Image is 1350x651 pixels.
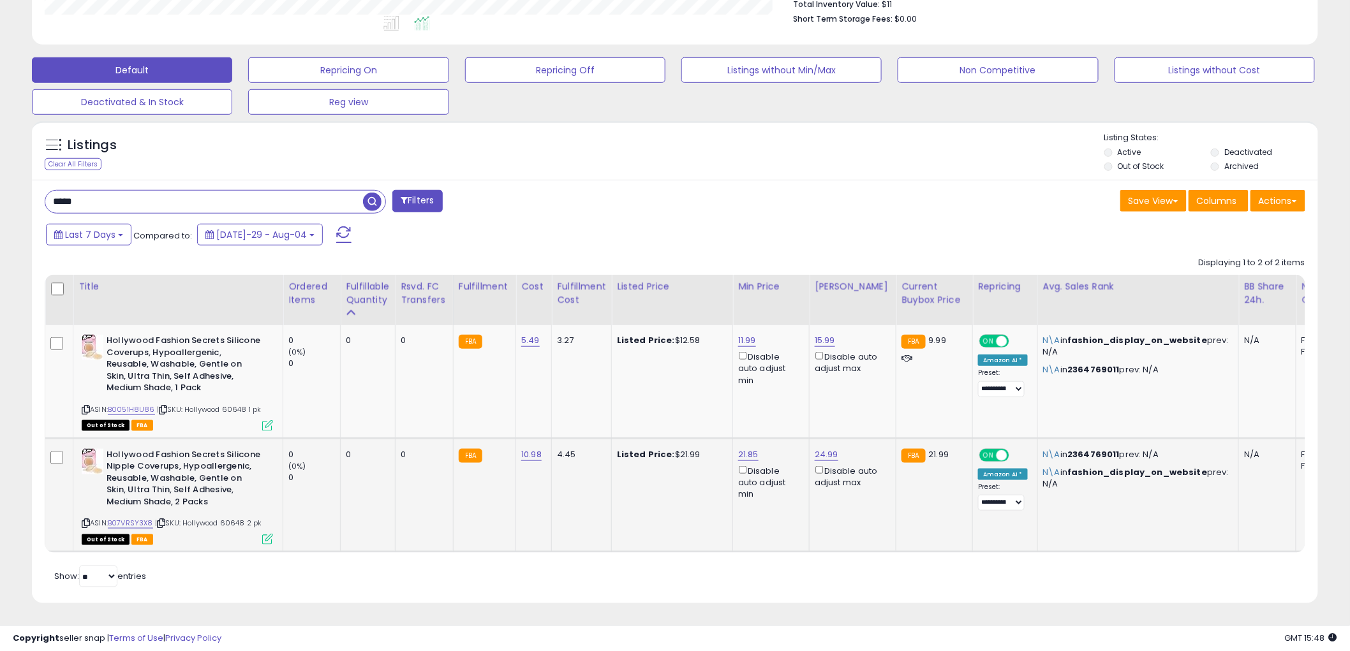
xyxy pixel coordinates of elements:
b: Listed Price: [617,448,675,460]
b: Hollywood Fashion Secrets Silicone Nipple Coverups, Hypoallergenic, Reusable, Washable, Gentle on... [107,449,262,511]
div: 0 [401,335,443,346]
button: Repricing Off [465,57,665,83]
div: N/A [1244,449,1286,460]
span: All listings that are currently out of stock and unavailable for purchase on Amazon [82,534,130,545]
button: Listings without Cost [1115,57,1315,83]
div: FBM: 1 [1302,460,1344,472]
a: 15.99 [815,334,835,347]
span: ON [981,450,997,460]
b: Short Term Storage Fees: [793,13,893,24]
div: Preset: [978,369,1028,397]
span: Columns [1197,194,1237,207]
button: Last 7 Days [46,224,131,245]
button: Default [32,57,232,83]
div: 0 [288,358,340,369]
div: Clear All Filters [45,158,101,170]
div: FBA: 2 [1302,449,1344,460]
button: Columns [1189,190,1249,212]
div: Current Buybox Price [901,280,967,307]
span: 2025-08-12 15:48 GMT [1285,632,1337,644]
div: $12.58 [617,335,723,346]
div: Cost [521,280,546,293]
label: Archived [1224,161,1259,172]
small: (0%) [288,461,306,471]
span: FBA [131,420,153,431]
p: in prev: N/A [1043,364,1229,376]
div: BB Share 24h. [1244,280,1291,307]
div: 0 [288,449,340,460]
div: Fulfillable Quantity [346,280,390,307]
button: Save View [1120,190,1187,212]
div: Rsvd. FC Transfers [401,280,448,307]
span: ON [981,336,997,347]
span: | SKU: Hollywood 60648 2 pk [155,518,262,528]
button: Actions [1250,190,1305,212]
div: FBM: 4 [1302,346,1344,358]
strong: Copyright [13,632,59,644]
a: 10.98 [521,448,542,461]
span: 2364769011 [1067,363,1120,376]
span: 21.99 [929,448,949,460]
span: fashion_display_on_website [1067,334,1207,346]
div: ASIN: [82,449,273,543]
div: seller snap | | [13,633,221,645]
span: $0.00 [894,13,917,25]
img: 41AGEjD54CL._SL40_.jpg [82,335,103,360]
div: [PERSON_NAME] [815,280,891,293]
div: Preset: [978,483,1028,511]
b: Listed Price: [617,334,675,346]
div: 0 [288,472,340,483]
div: Disable auto adjust max [815,464,886,488]
span: N\A [1043,448,1060,460]
div: Disable auto adjust max [815,349,886,374]
div: Fulfillment Cost [557,280,606,307]
span: | SKU: Hollywood 60648 1 pk [157,404,262,414]
span: All listings that are currently out of stock and unavailable for purchase on Amazon [82,420,130,431]
a: 24.99 [815,448,838,461]
div: 0 [401,449,443,460]
div: FBA: 13 [1302,335,1344,346]
div: Title [78,280,278,293]
div: 0 [346,335,385,346]
div: Avg. Sales Rank [1043,280,1233,293]
label: Deactivated [1224,147,1272,157]
a: Privacy Policy [165,632,221,644]
div: Disable auto adjust min [738,349,799,386]
span: Show: entries [54,570,146,582]
button: Non Competitive [898,57,1098,83]
div: 4.45 [557,449,602,460]
span: Last 7 Days [65,228,115,241]
small: FBA [459,335,482,349]
span: 2364769011 [1067,448,1120,460]
div: Listed Price [617,280,727,293]
p: in prev: N/A [1043,449,1229,460]
div: Amazon AI * [978,355,1028,366]
a: 11.99 [738,334,756,347]
div: Repricing [978,280,1032,293]
button: Deactivated & In Stock [32,89,232,115]
div: Ordered Items [288,280,335,307]
a: B0051H8U86 [108,404,155,415]
h5: Listings [68,136,117,154]
button: Listings without Min/Max [681,57,882,83]
small: FBA [459,449,482,463]
button: Reg view [248,89,449,115]
span: 9.99 [929,334,947,346]
a: 5.49 [521,334,540,347]
span: OFF [1007,450,1028,460]
img: 41AGEjD54CL._SL40_.jpg [82,449,103,474]
div: ASIN: [82,335,273,429]
span: N\A [1043,363,1060,376]
label: Out of Stock [1118,161,1164,172]
b: Hollywood Fashion Secrets Silicone Coverups, Hypoallergenic, Reusable, Washable, Gentle on Skin, ... [107,335,262,397]
div: Min Price [738,280,804,293]
p: Listing States: [1104,132,1318,144]
div: Num of Comp. [1302,280,1348,307]
span: fashion_display_on_website [1067,466,1207,478]
a: B07VRSY3X8 [108,518,153,529]
a: 21.85 [738,448,759,461]
span: Compared to: [133,230,192,242]
div: 0 [346,449,385,460]
span: N\A [1043,334,1060,346]
label: Active [1118,147,1141,157]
